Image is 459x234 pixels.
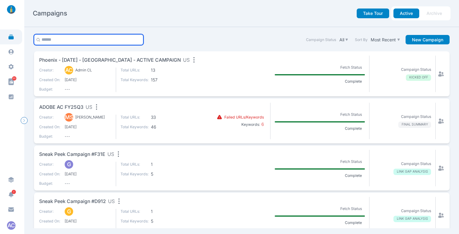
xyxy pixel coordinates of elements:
[393,216,431,222] p: LINK GAP ANALYSIS
[398,122,431,128] p: FINAL SUMMARY
[342,220,365,225] p: Complete
[65,228,111,233] span: ---
[39,228,60,233] p: Budget:
[401,114,431,119] p: Campaign Status
[151,171,179,177] span: 5
[151,219,179,224] span: 5
[121,115,149,120] p: Total URLs:
[121,77,149,83] p: Total Keywords:
[121,219,149,224] p: Total Keywords:
[39,162,60,167] p: Creator:
[65,87,111,92] span: ---
[65,171,111,177] span: [DATE]
[86,104,92,111] span: US
[406,74,431,81] p: KICKED OFF
[224,115,264,120] p: Failed URLs/Keywords
[342,173,365,178] p: Complete
[121,124,149,130] p: Total Keywords:
[183,57,190,64] span: US
[393,9,419,18] button: Active
[406,35,450,45] button: New Campaign
[121,209,149,214] p: Total URLs:
[39,115,60,120] p: Creator:
[357,9,389,18] button: Take Tour
[39,57,181,64] span: Phoenix - [DATE] - [GEOGRAPHIC_DATA] - ACTIVE CAMPAIGN
[338,36,349,43] button: All
[401,161,431,167] p: Campaign Status
[39,198,106,205] span: Sneak Peek Campaign #D912
[39,219,60,224] p: Created On:
[33,9,67,18] h2: Campaigns
[306,37,336,43] label: Campaign Status
[371,37,396,43] p: Most Recent
[393,169,431,175] p: LINK GAP ANALYSIS
[75,67,92,73] p: Admin CL
[151,115,179,120] span: 33
[65,134,111,139] span: ---
[401,208,431,214] p: Campaign Status
[5,5,18,14] img: linklaunch_small.2ae18699.png
[65,77,111,83] span: [DATE]
[151,67,179,73] span: 13
[65,124,111,130] span: [DATE]
[39,124,60,130] p: Created On:
[121,171,149,177] p: Total Keywords:
[151,162,179,167] span: 1
[65,207,73,216] div: G
[151,77,179,83] span: 157
[337,158,365,165] p: Fetch Status
[65,160,73,169] div: G
[108,198,115,205] span: US
[39,77,60,83] p: Created On:
[121,162,149,167] p: Total URLs:
[260,122,264,127] span: 6
[370,36,401,43] button: Most Recent
[39,181,60,186] p: Budget:
[339,37,344,43] p: All
[337,205,365,212] p: Fetch Status
[342,126,365,131] p: Complete
[39,171,60,177] p: Created On:
[39,209,60,214] p: Creator:
[12,76,16,81] span: 60
[241,122,260,127] b: Keywords:
[401,67,431,72] p: Campaign Status
[75,115,105,120] p: [PERSON_NAME]
[39,104,83,111] span: ADOBE AC FY25Q3
[342,79,365,84] p: Complete
[420,9,448,18] button: Archive
[65,66,73,74] div: AC
[355,37,368,43] label: Sort By
[107,151,114,158] span: US
[337,111,365,118] p: Fetch Status
[151,209,179,214] span: 1
[65,181,111,186] span: ---
[151,124,179,130] span: 46
[39,151,105,158] span: Sneak Peek Campaign #F31E
[65,219,111,224] span: [DATE]
[337,64,365,71] p: Fetch Status
[121,67,149,73] p: Total URLs:
[39,87,60,92] p: Budget:
[39,134,60,139] p: Budget:
[65,113,73,122] div: MS
[39,67,60,73] p: Creator:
